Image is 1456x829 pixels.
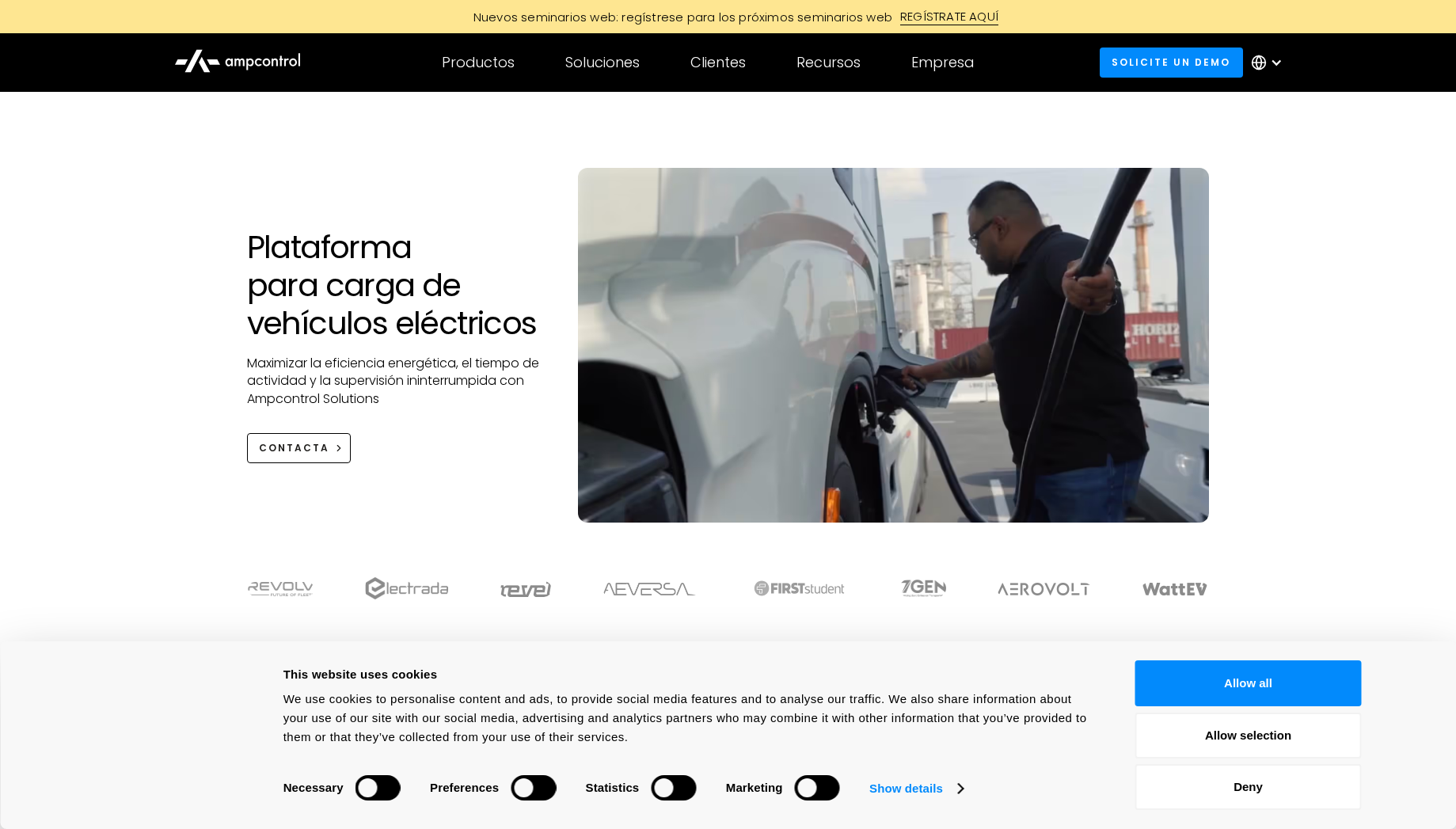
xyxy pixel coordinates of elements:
button: Allow all [1135,660,1362,706]
div: This website uses cookies [283,665,1100,684]
legend: Consent Selection [283,768,283,769]
div: Productos [442,54,515,71]
div: REGÍSTRATE AQUÍ [900,8,998,25]
button: Allow selection [1135,713,1362,759]
strong: Marketing [726,781,783,794]
img: electrada logo [365,577,448,599]
div: Clientes [690,54,746,71]
a: Nuevos seminarios web: regístrese para los próximos seminarios webREGÍSTRATE AQUÍ [372,8,1085,25]
div: Soluciones [565,54,640,71]
strong: Necessary [283,781,344,794]
div: Empresa [911,54,974,71]
strong: Statistics [586,781,640,794]
strong: Preferences [430,781,499,794]
div: Recursos [796,54,861,71]
div: Nuevos seminarios web: regístrese para los próximos seminarios web [458,9,900,25]
a: Show details [869,777,963,800]
div: CONTACTA [259,441,329,455]
a: CONTACTA [247,433,352,462]
p: Maximizar la eficiencia energética, el tiempo de actividad y la supervisión ininterrumpida con Am... [247,355,547,408]
a: Solicite un demo [1100,48,1243,77]
img: WattEV logo [1142,583,1208,595]
img: Aerovolt Logo [997,583,1091,595]
h1: Plataforma para carga de vehículos eléctricos [247,228,547,342]
button: Deny [1135,764,1362,810]
div: We use cookies to personalise content and ads, to provide social media features and to analyse ou... [283,690,1100,747]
